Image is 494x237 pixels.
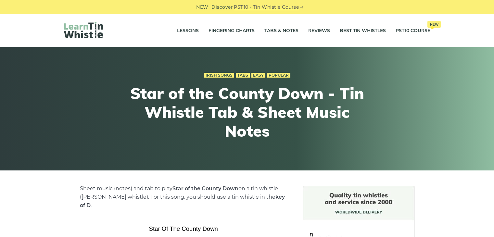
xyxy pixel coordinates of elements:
[396,23,430,39] a: PST10 CourseNew
[80,194,285,208] strong: key of D
[236,73,250,78] a: Tabs
[80,184,287,210] p: Sheet music (notes) and tab to play on a tin whistle ([PERSON_NAME] whistle). For this song, you ...
[264,23,298,39] a: Tabs & Notes
[267,73,290,78] a: Popular
[64,22,103,38] img: LearnTinWhistle.com
[251,73,265,78] a: Easy
[209,23,255,39] a: Fingering Charts
[172,185,238,192] strong: Star of the County Down
[308,23,330,39] a: Reviews
[177,23,199,39] a: Lessons
[204,73,234,78] a: Irish Songs
[340,23,386,39] a: Best Tin Whistles
[427,21,441,28] span: New
[128,84,367,140] h1: Star of the County Down - Tin Whistle Tab & Sheet Music Notes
